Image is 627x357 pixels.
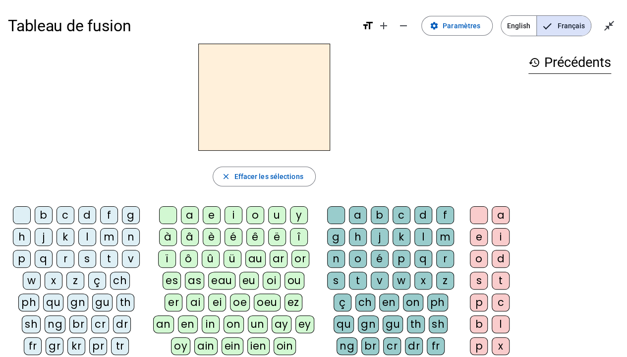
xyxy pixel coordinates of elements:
h1: Tableau de fusion [8,10,354,42]
div: û [202,250,220,268]
div: x [492,337,510,355]
div: x [45,272,62,290]
div: v [122,250,140,268]
div: eau [208,272,235,290]
div: q [414,250,432,268]
div: l [492,315,510,333]
div: ô [180,250,198,268]
div: i [225,206,242,224]
div: gu [383,315,403,333]
div: qu [334,315,354,333]
div: î [290,228,308,246]
div: ien [247,337,270,355]
mat-icon: close [221,172,230,181]
div: an [153,315,174,333]
div: au [245,250,266,268]
div: c [57,206,74,224]
div: ph [427,294,448,311]
div: tr [111,337,129,355]
div: ei [208,294,226,311]
div: o [246,206,264,224]
div: qu [43,294,63,311]
div: un [248,315,268,333]
div: br [361,337,379,355]
div: a [492,206,510,224]
div: a [181,206,199,224]
mat-button-toggle-group: Language selection [501,15,591,36]
div: r [436,250,454,268]
div: gu [92,294,113,311]
div: é [225,228,242,246]
div: a [349,206,367,224]
div: y [290,206,308,224]
div: er [165,294,182,311]
div: in [202,315,220,333]
div: ph [18,294,39,311]
mat-icon: format_size [362,20,374,32]
div: c [393,206,410,224]
div: ü [224,250,241,268]
div: gn [67,294,88,311]
div: m [100,228,118,246]
div: s [78,250,96,268]
div: s [327,272,345,290]
div: x [414,272,432,290]
div: d [492,250,510,268]
div: d [78,206,96,224]
div: ain [194,337,218,355]
div: à [159,228,177,246]
div: es [163,272,181,290]
div: t [492,272,510,290]
div: en [178,315,198,333]
div: oy [171,337,190,355]
div: sh [429,315,448,333]
div: ey [295,315,314,333]
div: j [35,228,53,246]
div: z [436,272,454,290]
div: gr [46,337,63,355]
div: s [470,272,488,290]
div: ng [337,337,357,355]
div: m [436,228,454,246]
div: p [13,250,31,268]
mat-icon: close_fullscreen [603,20,615,32]
div: en [379,294,399,311]
div: t [100,250,118,268]
div: oe [230,294,250,311]
div: gn [358,315,379,333]
div: th [407,315,425,333]
div: kr [67,337,85,355]
div: v [371,272,389,290]
div: u [268,206,286,224]
div: b [470,315,488,333]
div: ch [110,272,130,290]
div: f [436,206,454,224]
div: as [185,272,204,290]
div: e [203,206,221,224]
button: Augmenter la taille de la police [374,16,394,36]
div: g [327,228,345,246]
div: é [371,250,389,268]
button: Quitter le plein écran [599,16,619,36]
div: dr [405,337,423,355]
div: oi [263,272,281,290]
div: ou [285,272,304,290]
div: or [291,250,309,268]
div: ç [334,294,351,311]
mat-icon: history [528,57,540,68]
div: ë [268,228,286,246]
div: ï [158,250,176,268]
div: f [100,206,118,224]
div: eu [239,272,259,290]
div: i [492,228,510,246]
div: ai [186,294,204,311]
div: r [57,250,74,268]
div: ç [88,272,106,290]
div: p [470,337,488,355]
div: cr [91,315,109,333]
div: l [414,228,432,246]
div: t [349,272,367,290]
div: h [349,228,367,246]
span: Paramètres [443,20,480,32]
button: Diminuer la taille de la police [394,16,413,36]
